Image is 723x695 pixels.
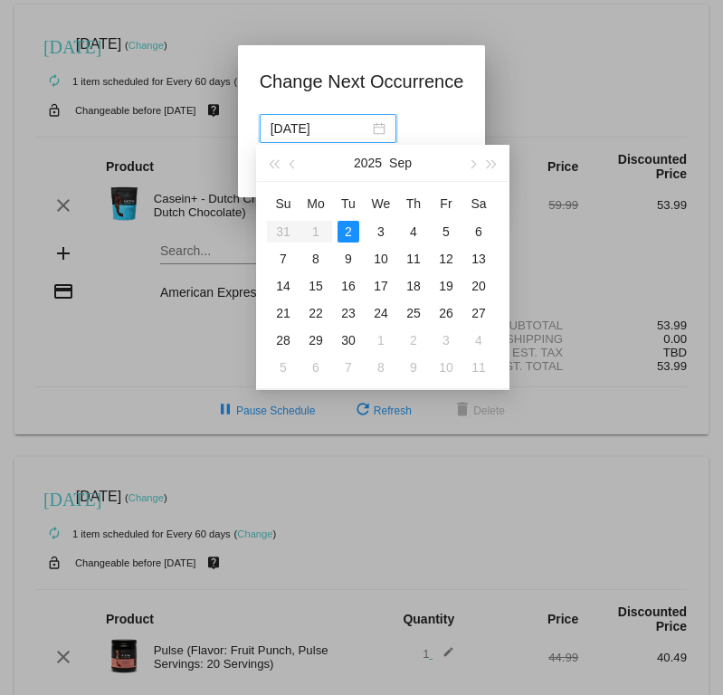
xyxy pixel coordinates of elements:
td: 9/23/2025 [332,300,365,327]
td: 10/6/2025 [300,354,332,381]
td: 10/3/2025 [430,327,462,354]
div: 2 [338,221,359,243]
td: 9/3/2025 [365,218,397,245]
div: 23 [338,302,359,324]
th: Sun [267,189,300,218]
div: 3 [435,329,457,351]
td: 9/21/2025 [267,300,300,327]
button: Sep [389,145,412,181]
td: 9/22/2025 [300,300,332,327]
div: 9 [403,357,424,378]
td: 9/6/2025 [462,218,495,245]
td: 9/25/2025 [397,300,430,327]
div: 7 [338,357,359,378]
td: 10/1/2025 [365,327,397,354]
td: 10/5/2025 [267,354,300,381]
button: Next year (Control + right) [482,145,502,181]
td: 10/4/2025 [462,327,495,354]
td: 9/12/2025 [430,245,462,272]
div: 5 [435,221,457,243]
div: 6 [468,221,490,243]
div: 29 [305,329,327,351]
div: 27 [468,302,490,324]
td: 10/10/2025 [430,354,462,381]
div: 4 [403,221,424,243]
div: 12 [435,248,457,270]
button: 2025 [354,145,382,181]
td: 10/9/2025 [397,354,430,381]
div: 1 [370,329,392,351]
td: 10/11/2025 [462,354,495,381]
div: 9 [338,248,359,270]
div: 7 [272,248,294,270]
div: 15 [305,275,327,297]
div: 19 [435,275,457,297]
div: 20 [468,275,490,297]
td: 9/29/2025 [300,327,332,354]
button: Next month (PageDown) [461,145,481,181]
td: 9/10/2025 [365,245,397,272]
td: 9/8/2025 [300,245,332,272]
button: Last year (Control + left) [263,145,283,181]
td: 10/7/2025 [332,354,365,381]
td: 9/27/2025 [462,300,495,327]
td: 9/14/2025 [267,272,300,300]
div: 11 [468,357,490,378]
td: 9/7/2025 [267,245,300,272]
div: 10 [435,357,457,378]
div: 11 [403,248,424,270]
th: Tue [332,189,365,218]
td: 9/11/2025 [397,245,430,272]
td: 9/17/2025 [365,272,397,300]
div: 8 [370,357,392,378]
td: 9/16/2025 [332,272,365,300]
div: 14 [272,275,294,297]
td: 10/2/2025 [397,327,430,354]
div: 18 [403,275,424,297]
td: 9/2/2025 [332,218,365,245]
th: Mon [300,189,332,218]
td: 9/18/2025 [397,272,430,300]
div: 6 [305,357,327,378]
th: Sat [462,189,495,218]
th: Thu [397,189,430,218]
td: 9/5/2025 [430,218,462,245]
div: 3 [370,221,392,243]
div: 4 [468,329,490,351]
div: 30 [338,329,359,351]
td: 9/15/2025 [300,272,332,300]
div: 26 [435,302,457,324]
td: 9/26/2025 [430,300,462,327]
td: 9/24/2025 [365,300,397,327]
div: 24 [370,302,392,324]
div: 21 [272,302,294,324]
div: 10 [370,248,392,270]
th: Fri [430,189,462,218]
td: 9/4/2025 [397,218,430,245]
td: 10/8/2025 [365,354,397,381]
td: 9/28/2025 [267,327,300,354]
td: 9/30/2025 [332,327,365,354]
div: 28 [272,329,294,351]
div: 16 [338,275,359,297]
td: 9/13/2025 [462,245,495,272]
div: 13 [468,248,490,270]
td: 9/9/2025 [332,245,365,272]
td: 9/19/2025 [430,272,462,300]
div: 2 [403,329,424,351]
div: 22 [305,302,327,324]
div: 25 [403,302,424,324]
h1: Change Next Occurrence [260,67,464,96]
input: Select date [271,119,369,138]
td: 9/20/2025 [462,272,495,300]
button: Previous month (PageUp) [283,145,303,181]
div: 17 [370,275,392,297]
th: Wed [365,189,397,218]
div: 5 [272,357,294,378]
div: 8 [305,248,327,270]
